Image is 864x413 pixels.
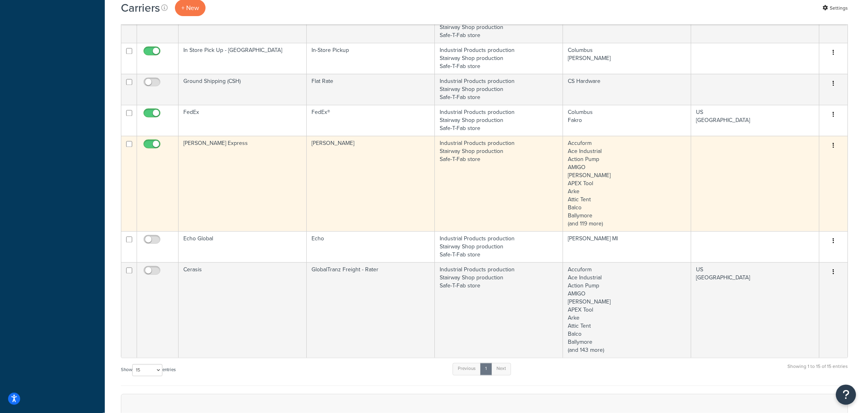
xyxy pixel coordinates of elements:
[179,136,307,231] td: [PERSON_NAME] Express
[307,74,435,105] td: Flat Rate
[563,105,691,136] td: Columbus Fakro
[563,262,691,358] td: Accuform Ace Industrial Action Pump AMIGO [PERSON_NAME] APEX Tool Arke Attic Tent Balco Ballymore...
[435,43,563,74] td: Industrial Products production Stairway Shop production Safe-T-Fab store
[435,136,563,231] td: Industrial Products production Stairway Shop production Safe-T-Fab store
[435,12,563,43] td: Industrial Products production Stairway Shop production Safe-T-Fab store
[179,231,307,262] td: Echo Global
[563,43,691,74] td: Columbus [PERSON_NAME]
[563,12,691,43] td: [GEOGRAPHIC_DATA]
[121,0,160,16] h1: Carriers
[435,262,563,358] td: Industrial Products production Stairway Shop production Safe-T-Fab store
[179,105,307,136] td: FedEx
[822,3,848,14] a: Settings
[307,231,435,262] td: Echo
[491,363,511,375] a: Next
[480,363,492,375] a: 1
[787,362,848,380] div: Showing 1 to 15 of 15 entries
[307,43,435,74] td: In-Store Pickup
[179,262,307,358] td: Cerasis
[836,385,856,405] button: Open Resource Center
[307,105,435,136] td: FedEx®
[121,364,176,376] label: Show entries
[691,262,819,358] td: US [GEOGRAPHIC_DATA]
[563,74,691,105] td: CS Hardware
[307,262,435,358] td: GlobalTranz Freight - Rater
[179,74,307,105] td: Ground Shipping (CSH)
[453,363,481,375] a: Previous
[179,12,307,43] td: In Store Pick Up - [GEOGRAPHIC_DATA]
[307,136,435,231] td: [PERSON_NAME]
[563,231,691,262] td: [PERSON_NAME] MI
[435,231,563,262] td: Industrial Products production Stairway Shop production Safe-T-Fab store
[132,364,162,376] select: Showentries
[435,74,563,105] td: Industrial Products production Stairway Shop production Safe-T-Fab store
[563,136,691,231] td: Accuform Ace Industrial Action Pump AMIGO [PERSON_NAME] APEX Tool Arke Attic Tent Balco Ballymore...
[435,105,563,136] td: Industrial Products production Stairway Shop production Safe-T-Fab store
[307,12,435,43] td: In-Store Pickup
[179,43,307,74] td: In Store Pick Up - [GEOGRAPHIC_DATA]
[691,105,819,136] td: US [GEOGRAPHIC_DATA]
